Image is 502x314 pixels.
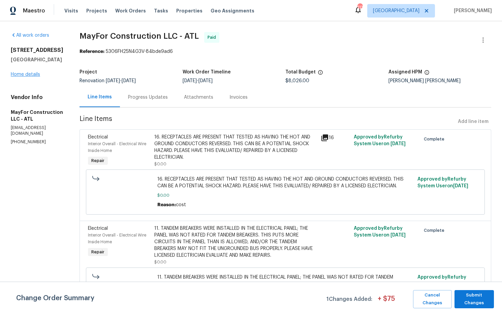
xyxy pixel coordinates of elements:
[157,274,413,294] span: 11. TANDEM BREAKERS WERE INSTALLED IN THE ELECTRICAL PANEL; THE PANEL WAS NOT RATED FOR TANDEM BR...
[157,192,413,199] span: $0.00
[184,94,213,101] div: Attachments
[89,157,107,164] span: Repair
[80,32,199,40] span: MayFor Construction LLC - ATL
[106,78,120,83] span: [DATE]
[11,47,63,54] h2: [STREET_ADDRESS]
[373,7,419,14] span: [GEOGRAPHIC_DATA]
[378,295,395,308] span: + $ 75
[424,136,447,143] span: Complete
[23,7,45,14] span: Maestro
[354,135,406,146] span: Approved by Refurby System User on
[318,70,323,78] span: The total cost of line items that have been proposed by Opendoor. This sum includes line items th...
[80,116,455,128] span: Line Items
[16,290,94,308] span: Change Order Summary
[88,233,146,244] span: Interior Overall - Electrical Wire Inside Home
[64,7,78,14] span: Visits
[154,162,166,166] span: $0.00
[453,184,468,188] span: [DATE]
[424,227,447,234] span: Complete
[157,176,413,189] span: 16. RECEPTACLES ARE PRESENT THAT TESTED AS HAVING THE HOT AND GROUND CONDUCTORS REVERSED. THIS CA...
[198,78,213,83] span: [DATE]
[11,109,63,122] h5: MayFor Construction LLC - ATL
[11,72,40,77] a: Home details
[183,78,197,83] span: [DATE]
[89,249,107,255] span: Repair
[11,125,63,136] p: [EMAIL_ADDRESS][DOMAIN_NAME]
[417,275,468,286] span: Approved by Refurby System User on
[357,4,362,11] div: 113
[11,56,63,63] h5: [GEOGRAPHIC_DATA]
[390,142,406,146] span: [DATE]
[157,202,176,207] span: Reason:
[11,33,49,38] a: All work orders
[208,34,219,41] span: Paid
[154,260,166,264] span: $0.00
[88,142,146,153] span: Interior Overall - Electrical Wire Inside Home
[354,226,406,238] span: Approved by Refurby System User on
[458,291,491,307] span: Submit Changes
[115,7,146,14] span: Work Orders
[416,291,448,307] span: Cancel Changes
[176,202,186,207] span: cost
[88,226,108,231] span: Electrical
[88,94,112,100] div: Line Items
[211,7,254,14] span: Geo Assignments
[229,94,248,101] div: Invoices
[80,70,97,74] h5: Project
[106,78,136,83] span: -
[11,139,63,145] p: [PHONE_NUMBER]
[80,48,491,55] div: 5306FH25N4G3V-84bde9ad6
[128,94,168,101] div: Progress Updates
[183,70,231,74] h5: Work Order Timeline
[80,78,136,83] span: Renovation
[424,70,430,78] span: The hpm assigned to this work order.
[285,78,309,83] span: $8,026.00
[154,8,168,13] span: Tasks
[154,134,316,161] div: 16. RECEPTACLES ARE PRESENT THAT TESTED AS HAVING THE HOT AND GROUND CONDUCTORS REVERSED. THIS CA...
[86,7,107,14] span: Projects
[80,49,104,54] b: Reference:
[388,70,422,74] h5: Assigned HPM
[417,177,468,188] span: Approved by Refurby System User on
[154,225,316,259] div: 11. TANDEM BREAKERS WERE INSTALLED IN THE ELECTRICAL PANEL; THE PANEL WAS NOT RATED FOR TANDEM BR...
[321,134,350,142] div: 16
[326,293,372,308] span: 1 Changes Added:
[388,78,492,83] div: [PERSON_NAME] [PERSON_NAME]
[122,78,136,83] span: [DATE]
[285,70,316,74] h5: Total Budget
[413,290,452,308] button: Cancel Changes
[176,7,202,14] span: Properties
[88,135,108,139] span: Electrical
[451,7,492,14] span: [PERSON_NAME]
[454,290,494,308] button: Submit Changes
[11,94,63,101] h4: Vendor Info
[183,78,213,83] span: -
[390,233,406,238] span: [DATE]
